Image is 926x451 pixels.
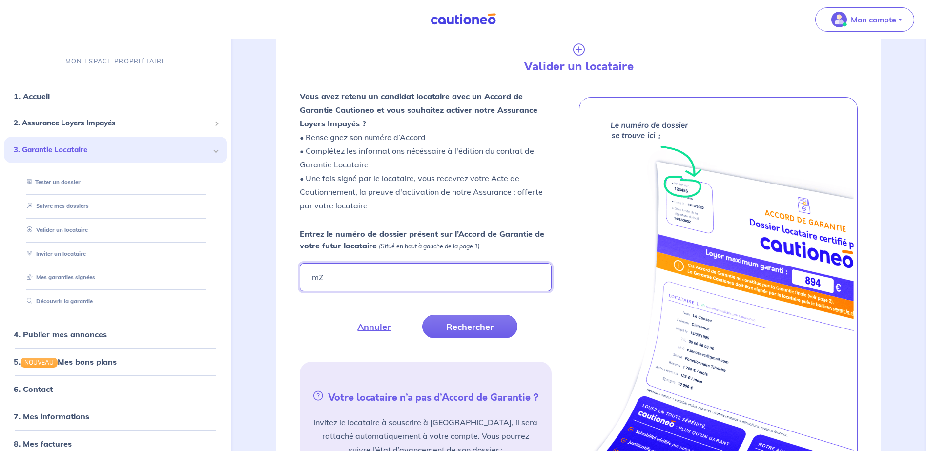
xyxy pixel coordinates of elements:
span: 2. Assurance Loyers Impayés [14,118,210,129]
em: (Situé en haut à gauche de la page 1) [379,243,480,250]
div: 5.NOUVEAUMes bons plans [4,352,227,371]
div: 3. Garantie Locataire [4,137,227,164]
button: Rechercher [422,315,517,338]
button: illu_account_valid_menu.svgMon compte [815,7,914,32]
p: • Renseignez son numéro d’Accord • Complétez les informations nécéssaire à l'édition du contrat d... [300,89,551,212]
div: Tester un dossier [16,175,216,191]
div: 1. Accueil [4,87,227,106]
button: Annuler [333,315,414,338]
div: Découvrir la garantie [16,294,216,310]
a: Suivre mes dossiers [23,203,89,209]
p: Mon compte [851,14,896,25]
a: Inviter un locataire [23,250,86,257]
a: Valider un locataire [23,226,88,233]
img: Cautioneo [427,13,500,25]
h4: Valider un locataire [436,60,721,74]
strong: Entrez le numéro de dossier présent sur l’Accord de Garantie de votre futur locataire [300,229,544,250]
a: Mes garanties signées [23,274,95,281]
span: 3. Garantie Locataire [14,144,210,156]
div: 4. Publier mes annonces [4,325,227,344]
div: Inviter un locataire [16,246,216,262]
div: Suivre mes dossiers [16,198,216,214]
div: 7. Mes informations [4,407,227,427]
div: 2. Assurance Loyers Impayés [4,114,227,133]
a: Tester un dossier [23,179,81,186]
a: 4. Publier mes annonces [14,329,107,339]
img: illu_account_valid_menu.svg [831,12,847,27]
h5: Votre locataire n’a pas d’Accord de Garantie ? [304,389,547,404]
a: Découvrir la garantie [23,298,93,305]
a: 7. Mes informations [14,412,89,422]
div: 6. Contact [4,380,227,399]
div: Valider un locataire [16,222,216,238]
a: 6. Contact [14,385,53,394]
a: 1. Accueil [14,92,50,102]
p: MON ESPACE PROPRIÉTAIRE [65,57,166,66]
div: Mes garanties signées [16,270,216,286]
a: 5.NOUVEAUMes bons plans [14,357,117,367]
strong: Vous avez retenu un candidat locataire avec un Accord de Garantie Cautioneo et vous souhaitez act... [300,91,537,128]
a: 8. Mes factures [14,439,72,449]
input: Ex : 453678 [300,263,551,291]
